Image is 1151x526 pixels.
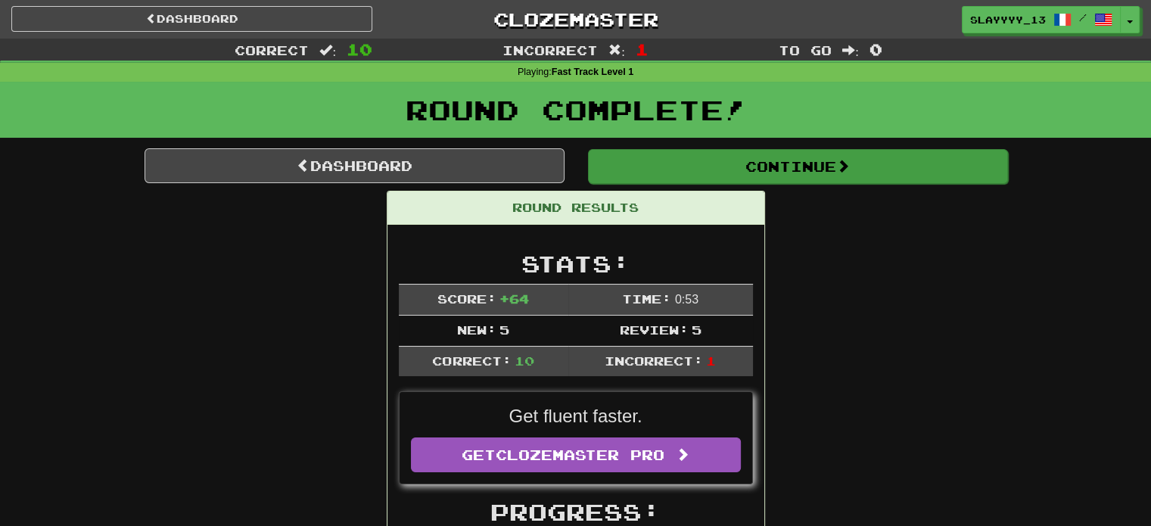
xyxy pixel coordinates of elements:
[692,322,701,337] span: 5
[619,322,688,337] span: Review:
[1079,12,1087,23] span: /
[869,40,882,58] span: 0
[399,500,753,524] h2: Progress:
[779,42,832,58] span: To go
[395,6,756,33] a: Clozemaster
[499,322,509,337] span: 5
[347,40,372,58] span: 10
[515,353,534,368] span: 10
[411,437,741,472] a: GetClozemaster Pro
[235,42,309,58] span: Correct
[499,291,529,306] span: + 64
[432,353,511,368] span: Correct:
[5,95,1146,125] h1: Round Complete!
[319,44,336,57] span: :
[411,403,741,429] p: Get fluent faster.
[605,353,703,368] span: Incorrect:
[399,251,753,276] h2: Stats:
[622,291,671,306] span: Time:
[636,40,649,58] span: 1
[496,447,664,463] span: Clozemaster Pro
[588,149,1008,184] button: Continue
[962,6,1121,33] a: slayyyy_13 /
[552,67,634,77] strong: Fast Track Level 1
[970,13,1046,26] span: slayyyy_13
[145,148,565,183] a: Dashboard
[706,353,716,368] span: 1
[437,291,496,306] span: Score:
[11,6,372,32] a: Dashboard
[457,322,496,337] span: New:
[842,44,859,57] span: :
[387,191,764,225] div: Round Results
[675,293,698,306] span: 0 : 53
[502,42,598,58] span: Incorrect
[608,44,625,57] span: :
